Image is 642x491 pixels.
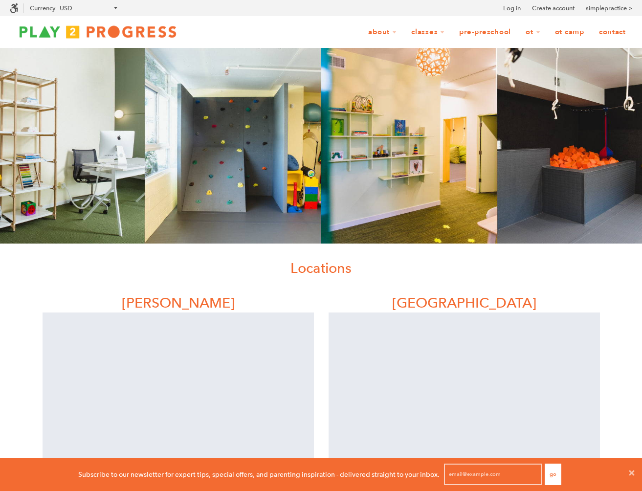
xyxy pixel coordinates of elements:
p: Subscribe to our newsletter for expert tips, special offers, and parenting inspiration - delivere... [78,469,440,480]
a: Classes [405,23,451,42]
button: Go [545,464,561,485]
a: Create account [532,3,575,13]
a: About [362,23,403,42]
img: Play2Progress logo [10,22,186,42]
h1: [PERSON_NAME] [43,293,314,312]
label: Currency [30,4,55,12]
a: OT Camp [549,23,591,42]
a: Pre-Preschool [453,23,517,42]
h1: Locations [35,258,607,278]
h1: [GEOGRAPHIC_DATA] [329,293,600,312]
a: Log in [503,3,521,13]
a: Contact [593,23,632,42]
a: simplepractice > [586,3,632,13]
a: OT [519,23,547,42]
input: email@example.com [444,464,542,485]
